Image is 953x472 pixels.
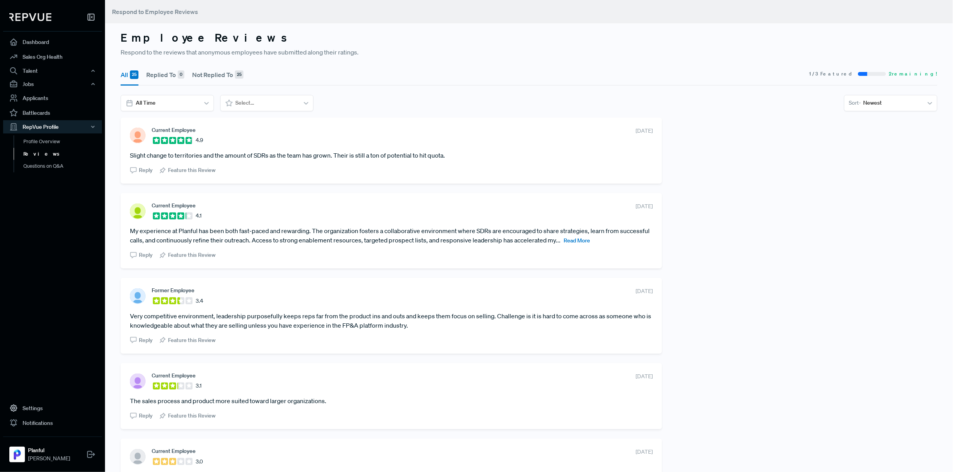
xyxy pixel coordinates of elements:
a: PlanfulPlanful[PERSON_NAME] [3,437,102,466]
button: Not Replied To 25 [192,64,244,86]
img: Planful [11,448,23,461]
span: 3.0 [196,458,203,466]
button: All 25 [121,64,138,86]
span: 4.9 [196,136,203,144]
a: Reviews [14,148,112,160]
span: Feature this Review [168,336,216,344]
strong: Planful [28,446,70,454]
span: [PERSON_NAME] [28,454,70,463]
span: Feature this Review [168,412,216,420]
span: Respond to Employee Reviews [112,8,198,16]
span: 3.4 [196,297,203,305]
span: Feature this Review [168,166,216,174]
div: 0 [178,70,184,79]
span: Current Employee [152,372,196,379]
span: Reply [139,412,152,420]
span: [DATE] [636,287,653,295]
span: Former Employee [152,287,194,293]
span: Current Employee [152,202,196,209]
h3: Employee Reviews [121,31,937,44]
span: 2 remaining! [889,70,937,77]
a: Applicants [3,91,102,105]
a: Sales Org Health [3,49,102,64]
article: My experience at Planful has been both fast-paced and rewarding. The organization fosters a colla... [130,226,653,245]
img: RepVue [9,13,51,21]
span: Sort - [849,99,861,107]
span: [DATE] [636,202,653,211]
span: [DATE] [636,127,653,135]
span: [DATE] [636,448,653,456]
a: Questions on Q&A [14,160,112,172]
a: Battlecards [3,105,102,120]
button: Jobs [3,77,102,91]
article: The sales process and product more suited toward larger organizations. [130,396,653,405]
span: 4.1 [196,212,201,220]
div: 25 [130,70,138,79]
div: 25 [235,70,244,79]
span: Reply [139,251,152,259]
a: Settings [3,401,102,416]
span: 1 / 3 Featured [809,70,855,77]
span: Reply [139,336,152,344]
span: 3.1 [196,382,201,390]
button: RepVue Profile [3,120,102,133]
span: Current Employee [152,448,196,454]
span: Feature this Review [168,251,216,259]
a: Dashboard [3,35,102,49]
p: Respond to the reviews that anonymous employees have submitted along their ratings. [121,47,937,57]
a: Profile Overview [14,135,112,148]
span: Reply [139,166,152,174]
button: Replied To 0 [146,64,184,86]
a: Notifications [3,416,102,430]
span: [DATE] [636,372,653,381]
article: Slight change to territories and the amount of SDRs as the team has grown. Their is still a ton o... [130,151,653,160]
span: Read More [564,237,590,244]
article: Very competitive environment, leadership purposefully keeps reps far from the product ins and out... [130,311,653,330]
button: Talent [3,64,102,77]
span: Current Employee [152,127,196,133]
